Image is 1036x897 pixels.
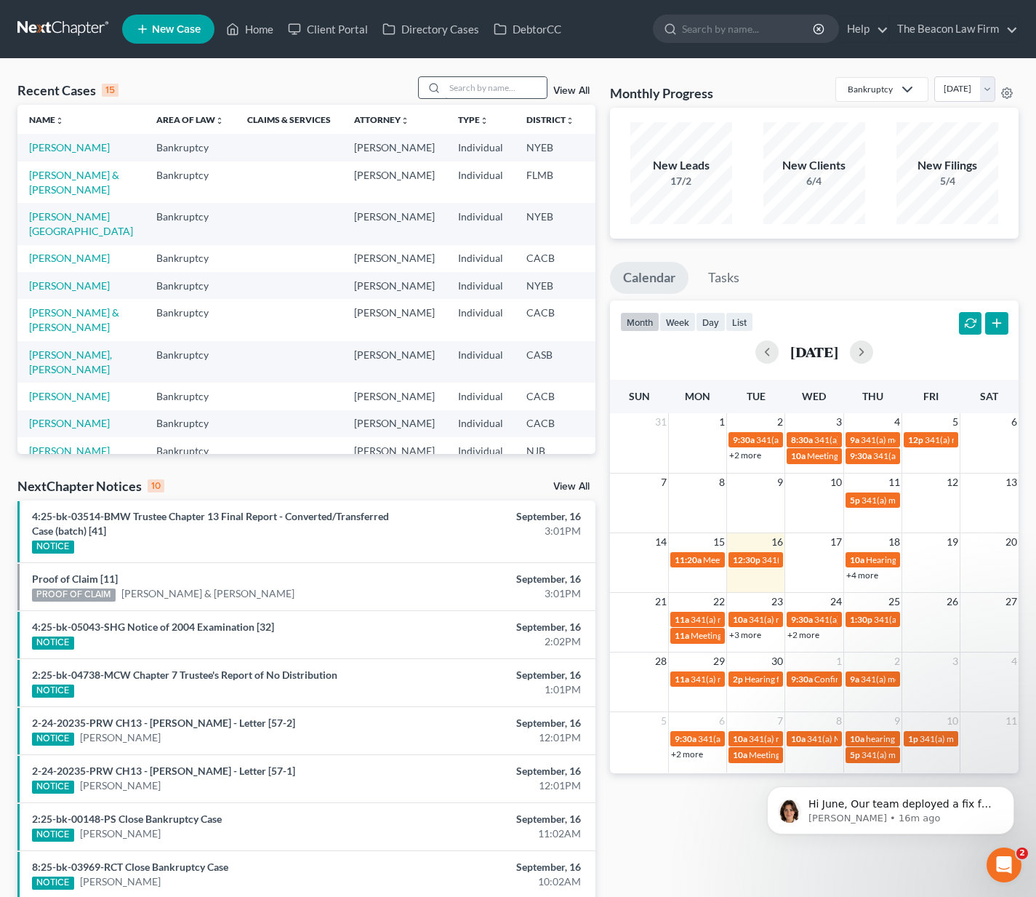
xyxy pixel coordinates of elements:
[945,712,960,730] span: 10
[791,733,806,744] span: 10a
[342,272,446,299] td: [PERSON_NAME]
[945,474,960,491] span: 12
[342,437,446,464] td: [PERSON_NAME]
[446,203,515,244] td: Individual
[873,450,1013,461] span: 341(a) meeting for [PERSON_NAME]
[80,730,161,745] a: [PERSON_NAME]
[744,674,944,685] span: Hearing for [PERSON_NAME] and [PERSON_NAME]
[829,474,843,491] span: 10
[848,83,893,95] div: Bankruptcy
[145,134,236,161] td: Bankruptcy
[791,614,813,625] span: 9:30a
[408,524,581,538] div: 3:01PM
[846,570,878,581] a: +4 more
[342,134,446,161] td: [PERSON_NAME]
[685,390,710,402] span: Mon
[675,614,689,625] span: 11a
[446,299,515,340] td: Individual
[32,781,74,794] div: NOTICE
[342,410,446,437] td: [PERSON_NAME]
[342,162,446,203] td: [PERSON_NAME]
[32,685,74,698] div: NOTICE
[29,390,110,402] a: [PERSON_NAME]
[749,749,987,760] span: Meeting of Creditors for [PERSON_NAME] & [PERSON_NAME]
[446,437,515,464] td: Individual
[32,510,389,537] a: 4:25-bk-03514-BMW Trustee Chapter 13 Final Report - Converted/Transferred Case (batch) [41]
[850,733,864,744] span: 10a
[945,533,960,551] span: 19
[29,210,133,237] a: [PERSON_NAME][GEOGRAPHIC_DATA]
[219,16,281,42] a: Home
[342,203,446,244] td: [PERSON_NAME]
[145,245,236,272] td: Bankruptcy
[446,410,515,437] td: Individual
[32,765,295,777] a: 2-24-20235-PRW CH13 - [PERSON_NAME] - Letter [57-1]
[342,383,446,410] td: [PERSON_NAME]
[733,749,747,760] span: 10a
[745,756,1036,858] iframe: Intercom notifications message
[840,16,888,42] a: Help
[951,413,960,431] span: 5
[675,554,702,565] span: 11:20a
[80,826,161,841] a: [PERSON_NAME]
[29,252,110,264] a: [PERSON_NAME]
[951,653,960,670] span: 3
[675,630,689,641] span: 11a
[145,383,236,410] td: Bankruptcy
[829,593,843,610] span: 24
[659,312,696,332] button: week
[145,203,236,244] td: Bankruptcy
[762,554,902,565] span: 341(a) meeting for [PERSON_NAME]
[586,383,659,410] td: 13
[791,450,806,461] span: 10a
[121,586,294,601] a: [PERSON_NAME] & [PERSON_NAME]
[829,533,843,551] span: 17
[703,554,976,565] span: Meeting for [PERSON_NAME] & [PERSON_NAME] De [PERSON_NAME]
[446,245,515,272] td: Individual
[446,162,515,203] td: Individual
[526,114,574,125] a: Districtunfold_more
[458,114,489,125] a: Typeunfold_more
[610,84,713,102] h3: Monthly Progress
[281,16,375,42] a: Client Portal
[446,272,515,299] td: Individual
[733,733,747,744] span: 10a
[980,390,998,402] span: Sat
[515,272,586,299] td: NYEB
[850,495,860,506] span: 5p
[850,749,860,760] span: 5p
[408,874,581,889] div: 10:02AM
[408,682,581,697] div: 1:01PM
[850,674,859,685] span: 9a
[586,437,659,464] td: 7
[32,877,74,890] div: NOTICE
[515,162,586,203] td: FLMB
[890,16,1018,42] a: The Beacon Law Firm
[763,174,865,188] div: 6/4
[586,341,659,383] td: 7
[862,390,883,402] span: Thu
[787,629,819,640] a: +2 more
[480,116,489,125] i: unfold_more
[712,533,726,551] span: 15
[152,24,201,35] span: New Case
[1004,474,1019,491] span: 13
[893,712,902,730] span: 9
[866,733,978,744] span: hearing for [PERSON_NAME]
[654,413,668,431] span: 31
[807,733,948,744] span: 341(a) Meeting for [PERSON_NAME]
[908,434,923,445] span: 12p
[1010,413,1019,431] span: 6
[375,16,486,42] a: Directory Cases
[733,554,760,565] span: 12:30p
[866,554,979,565] span: Hearing for [PERSON_NAME]
[446,341,515,383] td: Individual
[408,826,581,841] div: 11:02AM
[553,86,590,96] a: View All
[29,417,110,429] a: [PERSON_NAME]
[408,764,581,778] div: September, 16
[342,245,446,272] td: [PERSON_NAME]
[586,245,659,272] td: 7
